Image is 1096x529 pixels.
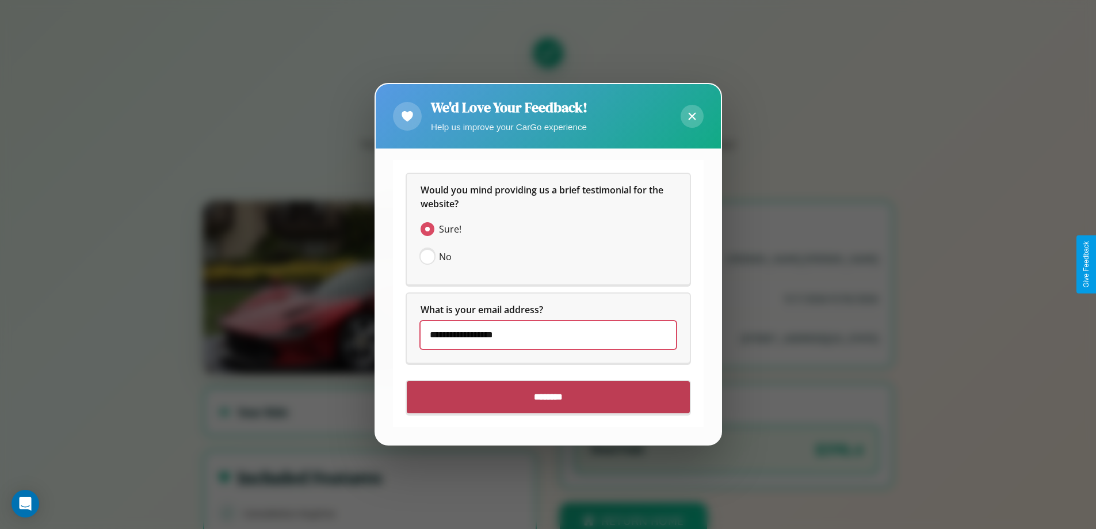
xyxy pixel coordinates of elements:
[439,250,452,264] span: No
[421,184,666,211] span: Would you mind providing us a brief testimonial for the website?
[431,119,587,135] p: Help us improve your CarGo experience
[12,490,39,517] div: Open Intercom Messenger
[431,98,587,117] h2: We'd Love Your Feedback!
[1082,241,1090,288] div: Give Feedback
[421,304,543,317] span: What is your email address?
[439,223,461,237] span: Sure!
